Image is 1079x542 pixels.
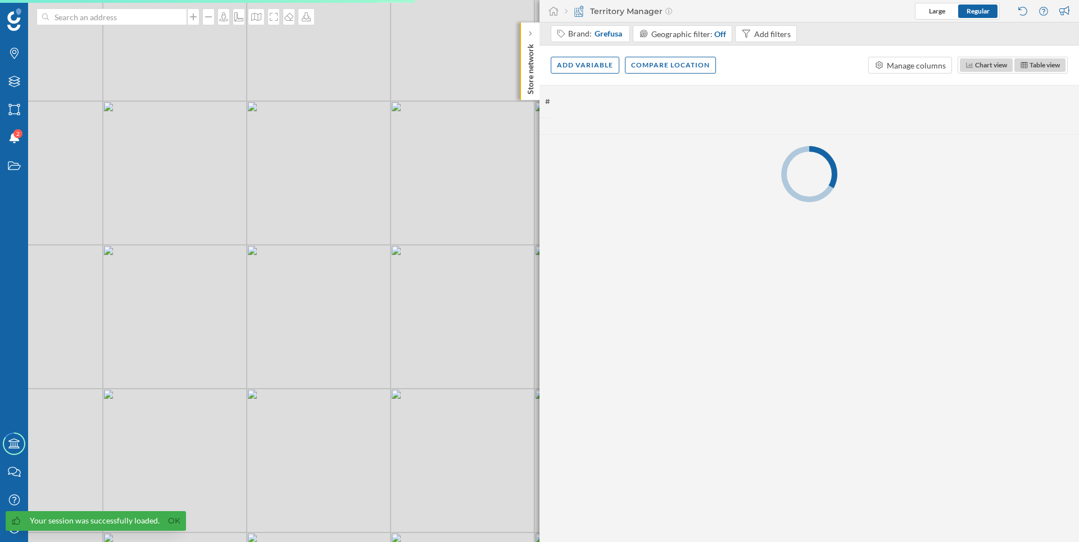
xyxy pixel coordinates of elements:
[651,29,713,39] span: Geographic filter:
[1030,61,1060,69] span: Table view
[754,28,791,40] div: Add filters
[165,514,183,527] a: Ok
[16,128,20,139] span: 2
[714,28,726,40] div: Off
[565,6,672,17] div: Territory Manager
[595,28,622,39] span: Grefusa
[525,39,536,94] p: Store network
[573,6,584,17] img: territory-manager.svg
[545,97,550,107] span: #
[967,7,990,15] span: Regular
[568,28,624,39] div: Brand:
[929,7,945,15] span: Large
[30,515,160,526] div: Your session was successfully loaded.
[975,61,1007,69] span: Chart view
[7,8,21,31] img: Geoblink Logo
[887,60,946,71] div: Manage columns
[20,8,60,18] span: Support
